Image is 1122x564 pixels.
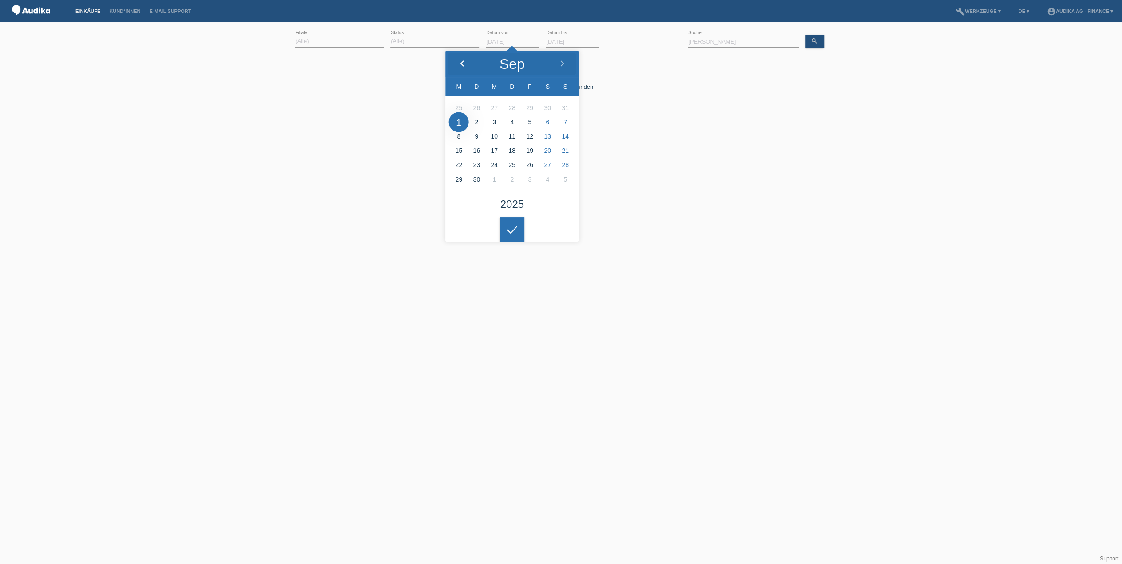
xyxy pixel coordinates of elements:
a: Support [1100,556,1118,562]
div: Sep [500,57,525,71]
a: search [805,35,824,48]
div: 2025 [500,199,524,210]
div: Keine Einkäufe gefunden [295,70,828,90]
i: search [811,37,818,44]
a: Einkäufe [71,8,105,14]
a: account_circleAudika AG - Finance ▾ [1043,8,1118,14]
a: E-Mail Support [145,8,196,14]
i: account_circle [1047,7,1056,16]
a: POS — MF Group [9,17,53,24]
i: build [956,7,965,16]
a: buildWerkzeuge ▾ [952,8,1005,14]
a: Kund*innen [105,8,145,14]
a: DE ▾ [1014,8,1033,14]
